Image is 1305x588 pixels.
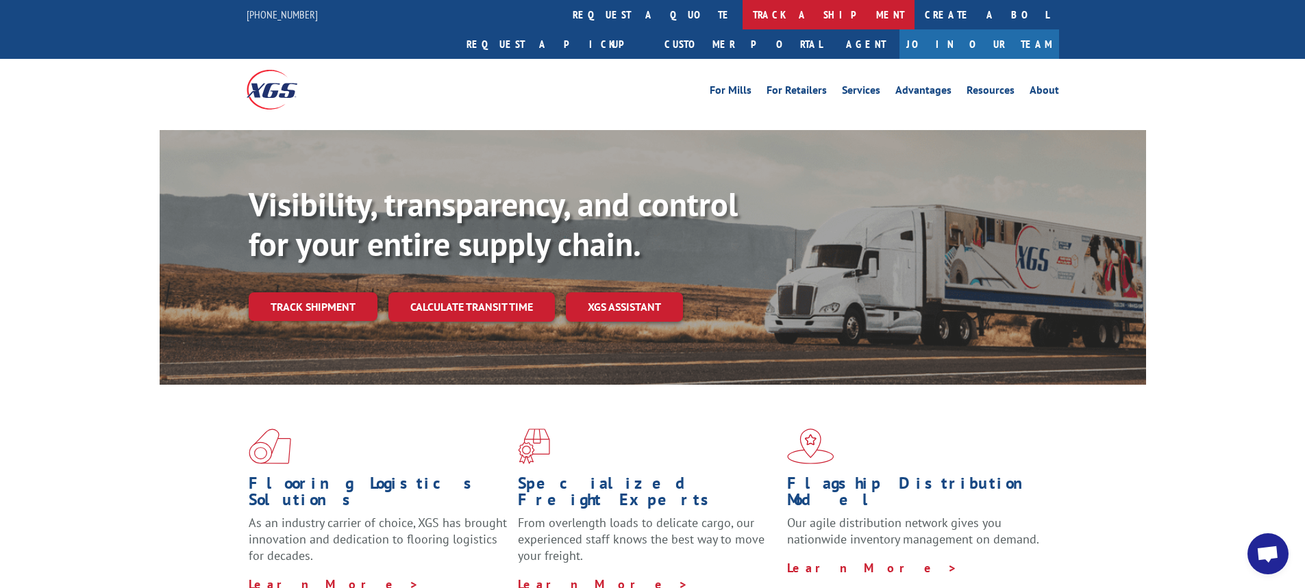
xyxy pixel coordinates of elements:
[1247,533,1289,574] div: Open chat
[842,85,880,100] a: Services
[249,183,738,265] b: Visibility, transparency, and control for your entire supply chain.
[247,8,318,21] a: [PHONE_NUMBER]
[654,29,832,59] a: Customer Portal
[787,560,958,576] a: Learn More >
[456,29,654,59] a: Request a pickup
[249,475,508,515] h1: Flooring Logistics Solutions
[787,515,1039,547] span: Our agile distribution network gives you nationwide inventory management on demand.
[899,29,1059,59] a: Join Our Team
[1030,85,1059,100] a: About
[518,475,777,515] h1: Specialized Freight Experts
[767,85,827,100] a: For Retailers
[710,85,751,100] a: For Mills
[518,515,777,576] p: From overlength loads to delicate cargo, our experienced staff knows the best way to move your fr...
[249,429,291,464] img: xgs-icon-total-supply-chain-intelligence-red
[566,292,683,322] a: XGS ASSISTANT
[787,475,1046,515] h1: Flagship Distribution Model
[787,429,834,464] img: xgs-icon-flagship-distribution-model-red
[895,85,952,100] a: Advantages
[249,292,377,321] a: Track shipment
[249,515,507,563] span: As an industry carrier of choice, XGS has brought innovation and dedication to flooring logistics...
[518,429,550,464] img: xgs-icon-focused-on-flooring-red
[967,85,1015,100] a: Resources
[832,29,899,59] a: Agent
[388,292,555,322] a: Calculate transit time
